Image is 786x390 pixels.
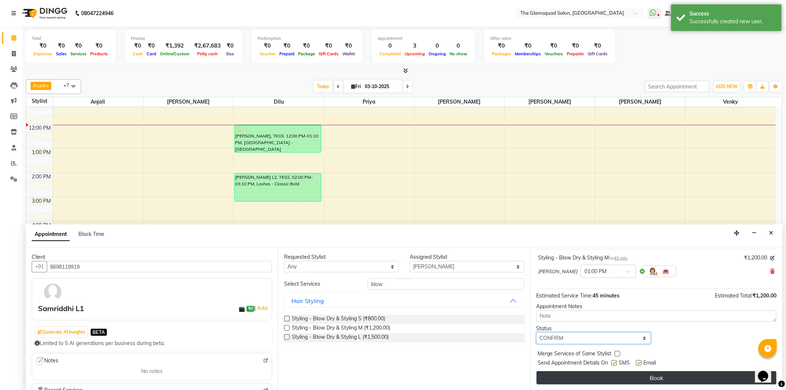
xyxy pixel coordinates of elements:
div: Success [689,10,776,18]
div: Total [32,35,110,42]
span: Fri [349,84,363,89]
span: ₹1,200.00 [744,254,767,262]
div: ₹0 [88,42,110,50]
div: ₹0 [296,42,317,50]
div: 3:00 PM [31,197,53,205]
span: Upcoming [403,51,427,56]
div: Redemption [258,35,357,42]
span: Styling - Blow Dry & Styling S (₹800.00) [292,315,385,324]
span: Send Appointment Details On [538,359,608,368]
div: Samriddhi L1 [38,303,84,314]
span: Estimated Service Time: [537,292,593,299]
button: Hair Styling [287,294,521,307]
div: ₹0 [277,42,296,50]
span: Email [644,359,656,368]
span: [PERSON_NAME] [505,97,595,107]
b: 08047224946 [81,3,113,24]
span: Anjali [53,97,143,107]
span: Styling - Blow Dry & Styling M (₹1,200.00) [292,324,390,333]
span: Services [69,51,88,56]
span: Prepaid [277,51,296,56]
span: Due [224,51,236,56]
span: No notes [141,368,163,375]
div: ₹0 [258,42,277,50]
div: Select Services [279,280,362,288]
a: x [46,83,49,88]
span: Appointment [32,228,70,241]
button: Close [766,227,776,239]
div: 4:00 PM [31,222,53,229]
div: Styling - Blow Dry & Styling M [538,254,628,262]
span: Wallet [340,51,357,56]
span: BETA [91,329,107,336]
div: Status [537,325,651,332]
span: [PERSON_NAME] [538,268,578,275]
span: Venky [685,97,776,107]
div: Appointment [378,35,469,42]
span: Voucher [258,51,277,56]
span: Products [88,51,110,56]
span: Merge Services of Same Stylist [538,350,612,359]
span: Prepaids [565,51,586,56]
div: ₹2,67,683 [191,42,224,50]
button: Book [537,371,776,384]
span: ₹1,200.00 [752,292,776,299]
div: 12:00 PM [28,124,53,132]
span: No show [448,51,469,56]
div: Appointment Notes [537,303,776,310]
div: Hair Styling [291,296,324,305]
div: ₹0 [131,42,145,50]
button: +91 [32,261,47,272]
div: [PERSON_NAME], TK03, 12:00 PM-01:10 PM, [GEOGRAPHIC_DATA] - [GEOGRAPHIC_DATA] [235,125,321,152]
div: ₹0 [543,42,565,50]
span: Memberships [513,51,543,56]
span: 45 min [614,255,628,261]
img: avatar [42,282,63,303]
span: Card [145,51,158,56]
img: logo [19,3,69,24]
small: for [609,255,628,261]
span: Priya [324,97,414,107]
div: ₹1,392 [158,42,191,50]
div: 0 [427,42,448,50]
div: 0 [378,42,403,50]
span: Dilu [234,97,324,107]
div: ₹0 [224,42,237,50]
div: Stylist [26,97,53,105]
span: Styling - Blow Dry & Styling L (₹1,500.00) [292,333,389,342]
span: | [254,304,269,313]
span: Completed [378,51,403,56]
a: Add [256,304,269,313]
div: ₹0 [586,42,609,50]
div: Finance [131,35,237,42]
input: Search by Name/Mobile/Email/Code [47,261,272,272]
div: ₹0 [69,42,88,50]
span: ₹0 [247,306,254,312]
span: Cash [131,51,145,56]
span: [PERSON_NAME] [595,97,685,107]
span: Petty cash [195,51,220,56]
span: Packages [490,51,513,56]
div: ₹0 [145,42,158,50]
span: Notes [35,356,58,366]
input: Search by service name [368,278,524,290]
div: 2:00 PM [31,173,53,181]
div: ₹0 [565,42,586,50]
span: [PERSON_NAME] [143,97,233,107]
div: [PERSON_NAME] L2, TK02, 02:00 PM-03:10 PM, Lashes - Classic Bold [235,174,321,201]
img: Interior.png [661,267,670,276]
div: ₹0 [340,42,357,50]
span: Block Time [78,231,104,237]
span: Gift Cards [586,51,609,56]
input: Search Appointment [645,81,709,92]
div: 3 [403,42,427,50]
div: Limited to 5 AI generations per business during beta. [35,339,269,347]
div: Requested Stylist [284,253,399,261]
div: ₹0 [490,42,513,50]
div: 0 [448,42,469,50]
span: Ongoing [427,51,448,56]
span: Gift Cards [317,51,340,56]
span: Today [314,81,332,92]
span: Anjali [33,83,46,88]
div: Successfully created new user. [689,18,776,25]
